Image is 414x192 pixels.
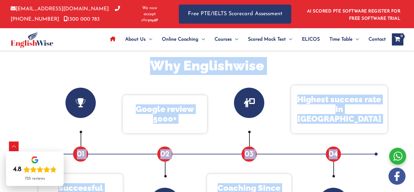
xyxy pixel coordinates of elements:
[179,5,291,24] a: Free PTE/IELTS Scorecard Assessment
[329,29,352,50] span: Time Table
[303,4,403,24] aside: Header Widget 1
[13,165,57,174] div: Rating: 4.8 out of 5
[243,29,297,50] a: Scored Mock TestMenu Toggle
[199,29,205,50] span: Menu Toggle
[297,29,325,50] a: ELICOS
[389,168,406,185] img: white-facebook.png
[11,31,53,48] img: cropped-ew-logo
[141,19,158,22] img: Afterpay-Logo
[248,29,286,50] span: Scored Mock Test
[215,29,232,50] span: Courses
[242,147,257,162] span: 03
[286,29,292,50] span: Menu Toggle
[232,29,238,50] span: Menu Toggle
[11,6,109,12] a: [EMAIL_ADDRESS][DOMAIN_NAME]
[162,29,199,50] span: Online Coaching
[125,29,146,50] span: About Us
[210,29,243,50] a: CoursesMenu Toggle
[105,29,386,50] nav: Site Navigation: Main Menu
[120,29,157,50] a: About UsMenu Toggle
[136,5,164,17] span: We now accept
[129,104,201,124] p: Google review 5000+
[157,29,210,50] a: Online CoachingMenu Toggle
[297,95,381,124] p: Highest success rate in [GEOGRAPHIC_DATA]
[146,29,152,50] span: Menu Toggle
[326,147,341,162] span: 04
[11,6,120,22] a: [PHONE_NUMBER]
[307,9,401,21] a: AI SCORED PTE SOFTWARE REGISTER FOR FREE SOFTWARE TRIAL
[392,33,403,45] a: View Shopping Cart, empty
[73,147,88,162] span: 01
[352,29,359,50] span: Menu Toggle
[157,147,172,162] span: 02
[325,29,364,50] a: Time TableMenu Toggle
[25,57,389,75] h2: Why Englishwise
[302,29,320,50] span: ELICOS
[13,165,22,174] div: 4.8
[64,17,100,22] a: 1300 000 783
[369,29,386,50] span: Contact
[364,29,386,50] a: Contact
[25,176,45,181] div: 725 reviews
